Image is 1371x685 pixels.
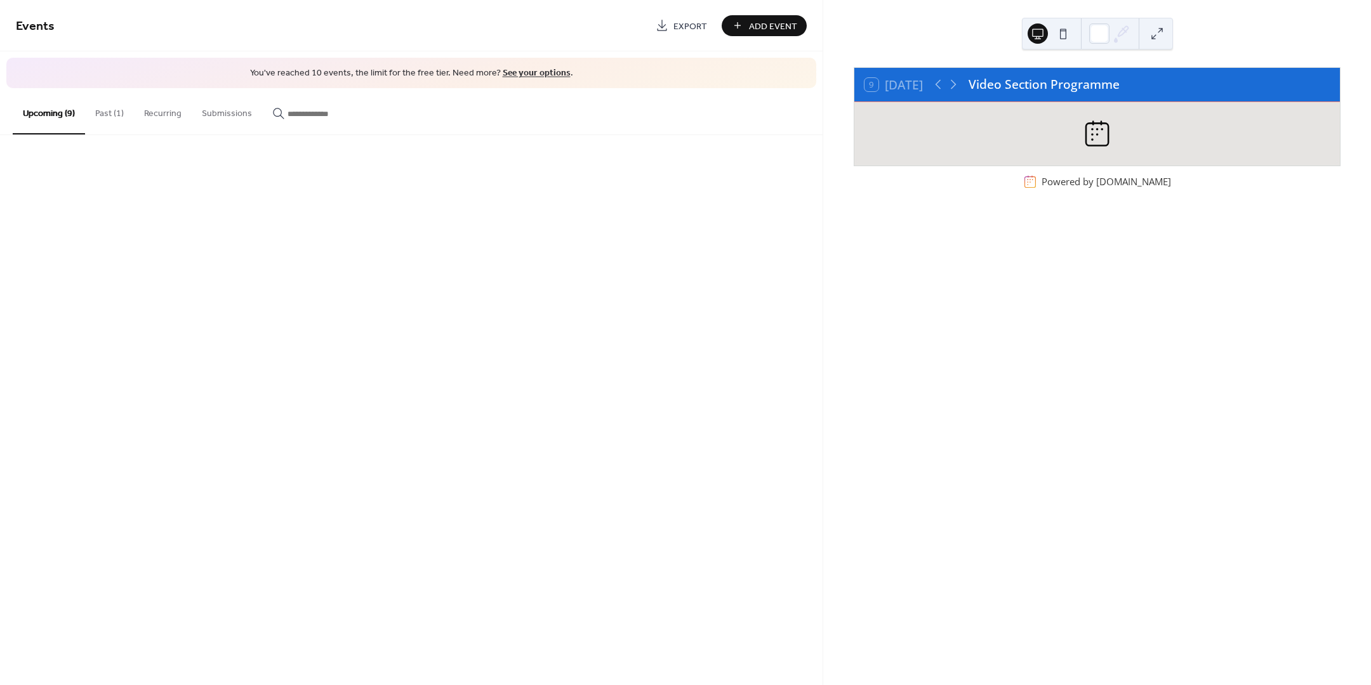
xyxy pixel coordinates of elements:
[19,67,804,80] span: You've reached 10 events, the limit for the free tier. Need more? .
[503,65,571,82] a: See your options
[16,14,55,39] span: Events
[646,15,717,36] a: Export
[134,88,192,133] button: Recurring
[192,88,262,133] button: Submissions
[1096,175,1171,188] a: [DOMAIN_NAME]
[673,20,707,33] span: Export
[1042,175,1171,188] div: Powered by
[85,88,134,133] button: Past (1)
[969,75,1120,94] div: Video Section Programme
[13,88,85,134] button: Upcoming (9)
